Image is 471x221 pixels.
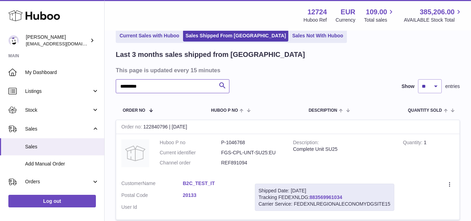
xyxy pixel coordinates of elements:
[183,180,244,187] a: B2C_TEST_IT
[293,146,393,153] div: Complete Unit SU25
[420,7,455,17] span: 385,206.00
[402,83,415,90] label: Show
[259,187,390,194] div: Shipped Date: [DATE]
[121,192,183,200] dt: Postal Code
[290,30,345,42] a: Sales Not With Huboo
[404,17,463,23] span: AVAILABLE Stock Total
[8,195,96,207] a: Log out
[116,50,305,59] h2: Last 3 months sales shipped from [GEOGRAPHIC_DATA]
[309,108,337,113] span: Description
[121,139,149,167] img: no-photo.jpg
[117,30,182,42] a: Current Sales with Huboo
[408,108,442,113] span: Quantity Sold
[341,7,355,17] strong: EUR
[26,41,102,46] span: [EMAIL_ADDRESS][DOMAIN_NAME]
[293,140,319,147] strong: Description
[25,88,92,95] span: Listings
[25,126,92,132] span: Sales
[123,108,145,113] span: Order No
[211,108,238,113] span: Huboo P no
[116,120,459,134] div: 122840796 | [DATE]
[366,7,387,17] span: 109.00
[310,194,342,200] a: 883569961034
[221,160,282,166] dd: REF891094
[26,34,89,47] div: [PERSON_NAME]
[160,149,221,156] dt: Current identifier
[336,17,356,23] div: Currency
[304,17,327,23] div: Huboo Ref
[183,30,288,42] a: Sales Shipped From [GEOGRAPHIC_DATA]
[259,201,390,207] div: Carrier Service: FEDEXNLREGIONALECONOMYDGSITE15
[364,7,395,23] a: 109.00 Total sales
[160,139,221,146] dt: Huboo P no
[25,178,92,185] span: Orders
[8,35,19,46] img: internalAdmin-12724@internal.huboo.com
[398,134,459,175] td: 1
[25,69,99,76] span: My Dashboard
[221,149,282,156] dd: FGS-CPL-UNT-SU25:EU
[445,83,460,90] span: entries
[121,124,143,131] strong: Order no
[183,192,244,199] a: 20133
[25,107,92,113] span: Stock
[364,17,395,23] span: Total sales
[25,143,99,150] span: Sales
[121,180,183,189] dt: Name
[121,181,143,186] span: Customer
[403,140,424,147] strong: Quantity
[404,7,463,23] a: 385,206.00 AVAILABLE Stock Total
[307,7,327,17] strong: 12724
[121,204,183,211] dt: User Id
[160,160,221,166] dt: Channel order
[25,161,99,167] span: Add Manual Order
[255,184,394,211] div: Tracking FEDEXNLDG:
[116,66,458,74] h3: This page is updated every 15 minutes
[221,139,282,146] dd: P-1046768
